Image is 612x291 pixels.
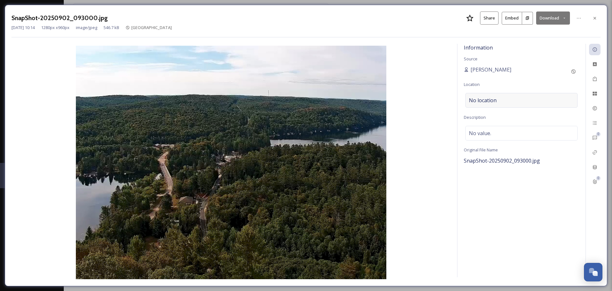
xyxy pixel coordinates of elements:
[464,81,480,87] span: Location
[76,25,97,31] span: image/jpeg
[502,12,522,25] button: Embed
[464,147,498,153] span: Original File Name
[11,13,108,23] h3: SnapShot-20250902_093000.jpg
[41,25,69,31] span: 1280 px x 960 px
[469,129,491,137] span: No value.
[584,263,602,281] button: Open Chat
[464,56,477,62] span: Source
[11,46,451,279] img: SnapShot-20250902_093000.jpg
[464,114,486,120] span: Description
[596,132,601,136] div: 0
[131,25,172,30] span: [GEOGRAPHIC_DATA]
[464,157,540,164] span: SnapShot-20250902_093000.jpg
[104,25,119,31] span: 546.7 kB
[11,25,35,31] span: [DATE] 10:14
[480,11,499,25] button: Share
[464,44,493,51] span: Information
[596,176,601,180] div: 0
[469,96,497,104] span: No location
[470,66,511,73] span: [PERSON_NAME]
[536,11,570,25] button: Download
